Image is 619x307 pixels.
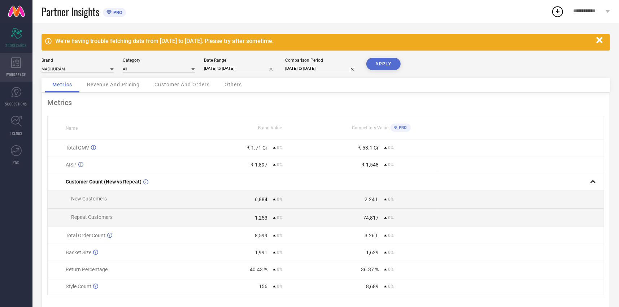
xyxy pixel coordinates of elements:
span: 0% [277,233,283,238]
div: ₹ 53.1 Cr [358,145,379,151]
span: 0% [277,284,283,289]
div: 8,599 [255,233,267,238]
span: Revenue And Pricing [87,82,140,87]
div: 156 [259,284,267,289]
div: Date Range [204,58,276,63]
span: Customer And Orders [154,82,210,87]
input: Select date range [204,65,276,72]
span: Others [225,82,242,87]
div: 74,817 [363,215,379,221]
span: Return Percentage [66,267,108,272]
div: 6,884 [255,196,267,202]
span: 0% [388,162,394,167]
div: 36.37 % [361,267,379,272]
span: 0% [388,250,394,255]
span: SCORECARDS [6,43,27,48]
span: 0% [388,197,394,202]
input: Select comparison period [285,65,357,72]
span: 0% [388,145,394,150]
span: 0% [277,145,283,150]
span: Competitors Value [352,125,389,130]
span: PRO [397,125,407,130]
button: APPLY [366,58,401,70]
span: Name [66,126,78,131]
div: We're having trouble fetching data from [DATE] to [DATE]. Please try after sometime. [55,38,593,44]
div: Brand [42,58,114,63]
span: Total Order Count [66,233,105,238]
div: ₹ 1.71 Cr [247,145,267,151]
span: TRENDS [10,130,22,136]
div: 8,689 [366,284,379,289]
div: Category [123,58,195,63]
div: 2.24 L [365,196,379,202]
span: SUGGESTIONS [5,101,27,107]
span: 0% [388,284,394,289]
span: 0% [388,267,394,272]
div: 1,629 [366,250,379,255]
div: 1,991 [255,250,267,255]
span: Metrics [52,82,72,87]
span: 0% [277,215,283,220]
span: Partner Insights [42,4,99,19]
span: 0% [388,233,394,238]
span: Repeat Customers [71,214,113,220]
div: ₹ 1,897 [250,162,267,168]
div: 3.26 L [365,233,379,238]
span: Customer Count (New vs Repeat) [66,179,141,185]
span: PRO [112,10,122,15]
span: 0% [388,215,394,220]
span: FWD [13,160,20,165]
span: Total GMV [66,145,89,151]
div: Comparison Period [285,58,357,63]
div: Metrics [47,98,604,107]
span: Basket Size [66,250,91,255]
span: WORKSPACE [6,72,26,77]
span: 0% [277,197,283,202]
div: 40.43 % [250,267,267,272]
span: Brand Value [258,125,282,130]
span: 0% [277,250,283,255]
span: AISP [66,162,77,168]
div: ₹ 1,548 [362,162,379,168]
span: 0% [277,267,283,272]
span: 0% [277,162,283,167]
span: New Customers [71,196,107,202]
span: Style Count [66,284,91,289]
div: Open download list [551,5,564,18]
div: 1,253 [255,215,267,221]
